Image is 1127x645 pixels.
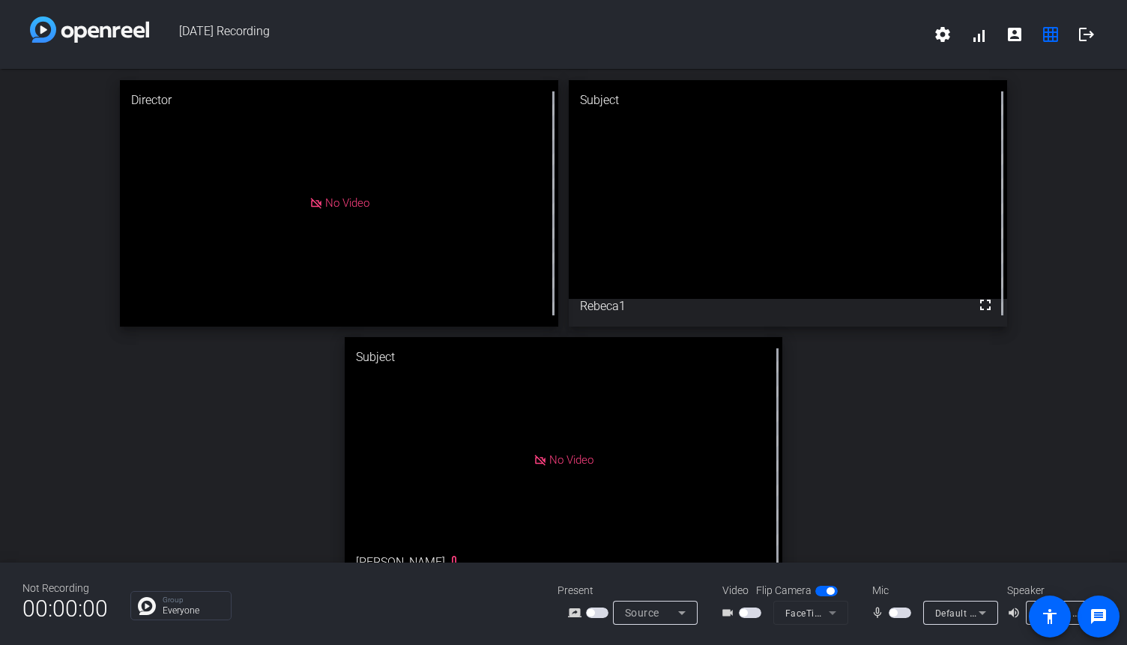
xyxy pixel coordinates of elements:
[721,604,739,622] mat-icon: videocam_outline
[30,16,149,43] img: white-gradient.svg
[934,25,952,43] mat-icon: settings
[1090,608,1108,626] mat-icon: message
[1007,583,1097,599] div: Speaker
[549,453,593,467] span: No Video
[1042,25,1060,43] mat-icon: grid_on
[961,16,997,52] button: signal_cellular_alt
[1006,25,1024,43] mat-icon: account_box
[722,583,749,599] span: Video
[569,80,1007,121] div: Subject
[625,607,659,619] span: Source
[325,196,369,210] span: No Video
[1078,25,1096,43] mat-icon: logout
[568,604,586,622] mat-icon: screen_share_outline
[120,80,558,121] div: Director
[138,597,156,615] img: Chat Icon
[756,583,812,599] span: Flip Camera
[976,296,994,314] mat-icon: fullscreen
[149,16,925,52] span: [DATE] Recording
[871,604,889,622] mat-icon: mic_none
[1007,604,1025,622] mat-icon: volume_up
[163,606,223,615] p: Everyone
[163,596,223,604] p: Group
[22,581,108,596] div: Not Recording
[558,583,707,599] div: Present
[1041,608,1059,626] mat-icon: accessibility
[857,583,1007,599] div: Mic
[22,590,108,627] span: 00:00:00
[345,337,783,378] div: Subject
